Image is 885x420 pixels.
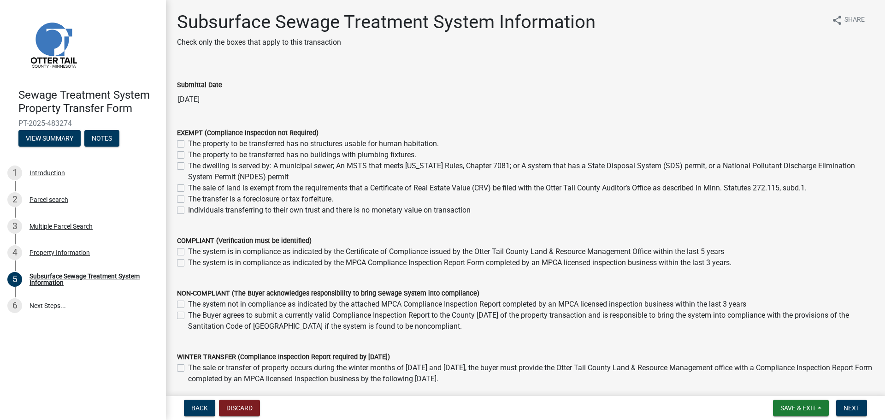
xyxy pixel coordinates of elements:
[18,135,81,142] wm-modal-confirm: Summary
[177,290,479,297] label: NON-COMPLIANT (The Buyer acknowledges responsibility to bring Sewage System into compliance)
[18,10,88,79] img: Otter Tail County, Minnesota
[7,298,22,313] div: 6
[18,119,147,128] span: PT-2025-483274
[844,404,860,412] span: Next
[844,15,865,26] span: Share
[177,82,222,89] label: Submittal Date
[177,11,596,33] h1: Subsurface Sewage Treatment System Information
[29,196,68,203] div: Parcel search
[773,400,829,416] button: Save & Exit
[184,400,215,416] button: Back
[188,257,732,268] label: The system is in compliance as indicated by the MPCA Compliance Inspection Report Form completed ...
[836,400,867,416] button: Next
[824,11,872,29] button: shareShare
[29,223,93,230] div: Multiple Parcel Search
[188,299,746,310] label: The system not in compliance as indicated by the attached MPCA Compliance Inspection Report compl...
[188,149,416,160] label: The property to be transferred has no buildings with plumbing fixtures.
[177,130,319,136] label: EXEMPT (Compliance Inspection not Required)
[29,170,65,176] div: Introduction
[29,273,151,286] div: Subsurface Sewage Treatment System Information
[18,130,81,147] button: View Summary
[188,160,874,183] label: The dwelling is served by: A municipal sewer; An MSTS that meets [US_STATE] Rules, Chapter 7081; ...
[780,404,816,412] span: Save & Exit
[832,15,843,26] i: share
[188,362,874,385] label: The sale or transfer of property occurs during the winter months of [DATE] and [DATE], the buyer ...
[219,400,260,416] button: Discard
[177,238,312,244] label: COMPLIANT (Verification must be identified)
[188,246,724,257] label: The system is in compliance as indicated by the Certificate of Compliance issued by the Otter Tai...
[188,183,807,194] label: The sale of land is exempt from the requirements that a Certificate of Real Estate Value (CRV) be...
[84,135,119,142] wm-modal-confirm: Notes
[7,219,22,234] div: 3
[188,310,874,332] label: The Buyer agrees to submit a currently valid Compliance Inspection Report to the County [DATE] of...
[177,354,390,361] label: WINTER TRANSFER (Compliance Inspection Report required by [DATE])
[7,245,22,260] div: 4
[191,404,208,412] span: Back
[188,194,333,205] label: The transfer is a foreclosure or tax forfeiture.
[84,130,119,147] button: Notes
[18,89,159,115] h4: Sewage Treatment System Property Transfer Form
[7,272,22,287] div: 5
[188,138,439,149] label: The property to be transferred has no structures usable for human habitation.
[177,37,596,48] p: Check only the boxes that apply to this transaction
[188,205,471,216] label: Individuals transferring to their own trust and there is no monetary value on transaction
[7,166,22,180] div: 1
[29,249,90,256] div: Property Information
[7,192,22,207] div: 2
